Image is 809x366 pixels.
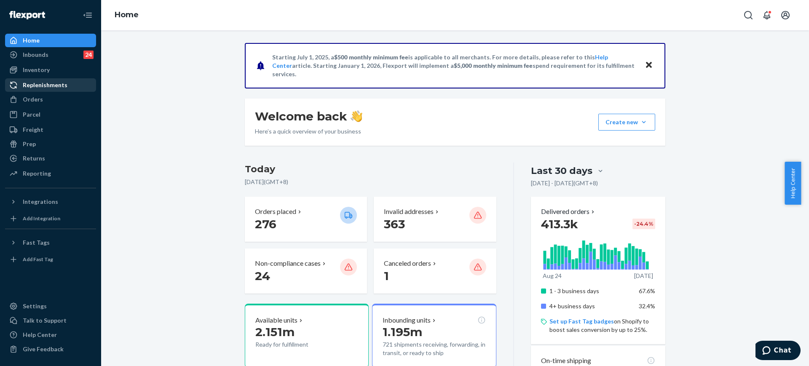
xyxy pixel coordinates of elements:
div: Add Integration [23,215,60,222]
p: Starting July 1, 2025, a is applicable to all merchants. For more details, please refer to this a... [272,53,637,78]
a: Inventory [5,63,96,77]
p: 721 shipments receiving, forwarding, in transit, or ready to ship [383,340,485,357]
div: Inbounds [23,51,48,59]
span: 24 [255,269,270,283]
p: [DATE] - [DATE] ( GMT+8 ) [531,179,598,187]
span: 2.151m [255,325,295,339]
p: Here’s a quick overview of your business [255,127,362,136]
div: Inventory [23,66,50,74]
div: Give Feedback [23,345,64,353]
div: Add Fast Tag [23,256,53,263]
p: Available units [255,315,297,325]
p: Invalid addresses [384,207,434,216]
span: 1.195m [383,325,422,339]
span: 363 [384,217,405,231]
button: Open account menu [777,7,794,24]
div: Replenishments [23,81,67,89]
button: Open Search Box [740,7,757,24]
a: Replenishments [5,78,96,92]
button: Close Navigation [79,7,96,24]
a: Home [5,34,96,47]
p: [DATE] ( GMT+8 ) [245,178,496,186]
div: Talk to Support [23,316,67,325]
a: Prep [5,137,96,151]
div: Fast Tags [23,238,50,247]
p: Canceled orders [384,259,431,268]
div: Orders [23,95,43,104]
button: Orders placed 276 [245,197,367,242]
span: 276 [255,217,276,231]
button: Help Center [785,162,801,205]
ol: breadcrumbs [108,3,145,27]
iframe: Opens a widget where you can chat to one of our agents [755,341,801,362]
p: Non-compliance cases [255,259,321,268]
p: 1 - 3 business days [549,287,632,295]
button: Invalid addresses 363 [374,197,496,242]
a: Returns [5,152,96,165]
div: Reporting [23,169,51,178]
p: Inbounding units [383,315,431,325]
div: Settings [23,302,47,310]
div: -24.4 % [632,219,655,229]
div: 24 [83,51,94,59]
button: Non-compliance cases 24 [245,248,367,294]
span: 413.3k [541,217,578,231]
a: Add Fast Tag [5,253,96,266]
a: Help Center [5,328,96,342]
p: on Shopify to boost sales conversion by up to 25%. [549,317,655,334]
a: Inbounds24 [5,48,96,61]
div: Help Center [23,331,57,339]
div: Integrations [23,198,58,206]
button: Delivered orders [541,207,596,216]
p: 4+ business days [549,302,632,310]
p: Orders placed [255,207,296,216]
button: Talk to Support [5,314,96,327]
p: [DATE] [634,272,653,280]
h1: Welcome back [255,109,362,124]
span: 32.4% [639,302,655,310]
img: hand-wave emoji [351,110,362,122]
h3: Today [245,163,496,176]
button: Create new [598,114,655,131]
p: On-time shipping [541,356,591,366]
span: 67.6% [639,287,655,294]
span: $500 monthly minimum fee [334,53,408,61]
a: Set up Fast Tag badges [549,318,614,325]
button: Open notifications [758,7,775,24]
div: Prep [23,140,36,148]
button: Fast Tags [5,236,96,249]
a: Orders [5,93,96,106]
span: $5,000 monthly minimum fee [454,62,533,69]
img: Flexport logo [9,11,45,19]
a: Home [115,10,139,19]
p: Aug 24 [543,272,562,280]
div: Home [23,36,40,45]
a: Parcel [5,108,96,121]
a: Freight [5,123,96,136]
a: Reporting [5,167,96,180]
div: Freight [23,126,43,134]
button: Integrations [5,195,96,208]
a: Add Integration [5,212,96,225]
div: Last 30 days [531,164,592,177]
button: Close [643,59,654,72]
span: 1 [384,269,389,283]
div: Parcel [23,110,40,119]
div: Returns [23,154,45,163]
button: Give Feedback [5,342,96,356]
p: Ready for fulfillment [255,340,333,349]
a: Settings [5,299,96,313]
button: Canceled orders 1 [374,248,496,294]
